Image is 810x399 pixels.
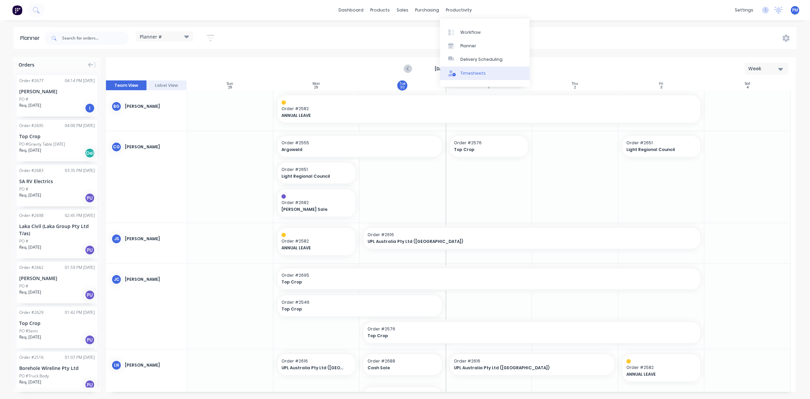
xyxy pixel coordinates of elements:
span: Order # 2555 [281,140,438,146]
div: 3 [660,86,663,89]
button: Week [745,63,788,75]
div: SA RV Electrics [19,178,95,185]
div: 28 [228,86,232,89]
span: Orders [19,61,34,68]
span: Req. [DATE] [19,334,41,340]
span: Req. [DATE] [19,147,41,153]
img: Factory [12,5,22,15]
span: ANNUAL LEAVE [281,113,655,119]
a: Workflow [440,25,530,39]
div: Order # 2662 [19,265,44,271]
span: Order # 2688 [368,358,438,364]
span: Cash Sale [368,365,431,371]
div: [PERSON_NAME] [125,144,181,150]
div: 03:35 PM [DATE] [65,168,95,174]
div: 04:14 PM [DATE] [65,78,95,84]
div: Laka Civil (Laka Group Pty Ltd T/as) [19,223,95,237]
span: Order # 2576 [454,140,524,146]
span: Order # 2582 [281,238,352,244]
span: Top Crop [368,333,664,339]
span: ANNUAL LEAVE [626,371,690,377]
div: PU [85,193,95,203]
span: ANNUAL LEAVE [281,245,345,251]
span: Req. [DATE] [19,192,41,198]
span: Order # 2651 [281,167,352,173]
div: PO #Semi [19,328,38,334]
span: [PERSON_NAME] Sale [281,206,345,213]
span: Order # 2695 [281,272,697,278]
strong: [DATE] - [DATE] [417,66,485,72]
div: settings [731,5,757,15]
input: Search for orders... [62,31,129,45]
span: Order # 2616 [281,358,352,364]
span: Order # 2682 [281,200,352,206]
span: Order # 2683 [368,391,438,397]
span: Light Regional Council [281,173,345,179]
span: Top Crop [281,279,655,285]
div: Planner [20,34,43,42]
div: Tue [400,82,405,86]
div: JC [111,274,122,284]
div: PO # [19,186,28,192]
div: PO # [19,283,28,289]
div: 1 [488,86,489,89]
div: 4 [747,86,749,89]
div: products [367,5,393,15]
span: Order # 2576 [368,326,696,332]
span: UPL Australia Pty Ltd ([GEOGRAPHIC_DATA]) [281,365,345,371]
div: I [85,103,95,113]
a: Planner [440,39,530,53]
div: Order # 2629 [19,309,44,316]
div: PO # [19,238,28,244]
div: PU [85,245,95,255]
div: Planner [460,43,476,49]
div: 01:07 PM [DATE] [65,354,95,360]
div: 2 [574,86,576,89]
span: Light Regional Council [626,147,690,153]
div: Sun [227,82,233,86]
div: [PERSON_NAME] [19,275,95,282]
div: LN [111,360,122,370]
span: Req. [DATE] [19,102,41,108]
span: Order # 2651 [626,140,697,146]
span: Req. [DATE] [19,379,41,385]
div: Delivery Scheduling [460,56,503,63]
div: Order # 2677 [19,78,44,84]
span: UPL Australia Pty Ltd ([GEOGRAPHIC_DATA]) [368,239,664,245]
div: productivity [442,5,475,15]
div: Mon [313,82,320,86]
div: Week [748,65,779,72]
a: Timesheets [440,67,530,80]
span: Req. [DATE] [19,289,41,295]
span: Req. [DATE] [19,244,41,250]
div: Timesheets [460,70,486,76]
div: Fri [659,82,663,86]
div: PU [85,335,95,345]
span: Order # 2582 [281,106,697,112]
span: Order # 2582 [626,365,697,371]
span: Planner # [140,33,162,40]
div: Top Crop [19,320,95,327]
div: Thu [572,82,578,86]
div: Workflow [460,29,481,35]
a: dashboard [335,5,367,15]
div: 01:42 PM [DATE] [65,309,95,316]
span: Order # 2546 [281,299,438,305]
div: JS [111,234,122,244]
div: [PERSON_NAME] [125,276,181,282]
div: BG [111,101,122,111]
div: CG [111,142,122,152]
div: Sat [745,82,750,86]
div: Order # 2683 [19,168,44,174]
div: 29 [314,86,318,89]
div: [PERSON_NAME] [125,103,181,109]
a: Delivery Scheduling [440,53,530,66]
div: Order # 2516 [19,354,44,360]
div: PU [85,380,95,390]
div: 02:45 PM [DATE] [65,213,95,219]
div: Del [85,148,95,158]
div: Order # 2695 [19,123,44,129]
button: Label View [146,80,187,91]
button: Team View [106,80,146,91]
span: UPL Australia Pty Ltd ([GEOGRAPHIC_DATA]) [454,365,595,371]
